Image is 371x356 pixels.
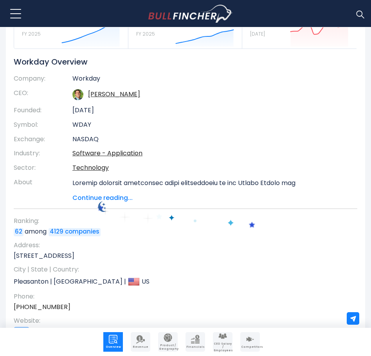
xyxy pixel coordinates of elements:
[14,217,349,225] span: Ranking:
[14,118,72,132] th: Symbol:
[72,132,346,147] td: NASDAQ
[250,16,289,28] strong: $62.29 B
[14,161,72,175] th: Sector:
[72,163,109,172] a: Technology
[136,31,155,37] small: FY 2025
[14,146,72,161] th: Industry:
[131,332,150,352] a: Company Revenue
[72,118,346,132] td: WDAY
[14,241,349,250] span: Address:
[159,344,177,351] span: Product / Geography
[131,345,149,349] span: Revenue
[158,332,178,352] a: Company Product/Geography
[186,345,204,349] span: Financials
[148,5,232,23] a: Go to homepage
[14,303,70,311] a: [PHONE_NUMBER]
[14,276,349,288] p: Pleasanton | [GEOGRAPHIC_DATA] | US
[250,31,265,37] small: [DATE]
[72,193,346,203] span: Continue reading...
[88,90,140,99] a: ceo
[14,103,72,118] th: Founded:
[22,16,56,28] strong: $8.42 B
[72,149,142,158] a: Software - Application
[72,75,346,86] td: Workday
[148,5,233,23] img: Bullfincher logo
[136,16,168,28] strong: 20,400
[22,31,41,37] small: FY 2025
[14,316,349,325] span: Website:
[185,332,205,352] a: Company Financials
[14,175,72,203] th: About
[49,228,101,236] a: 4129 companies
[14,132,72,147] th: Exchange:
[14,75,72,86] th: Company:
[14,292,349,301] span: Phone:
[104,345,122,349] span: Overview
[14,252,349,260] p: [STREET_ADDRESS]
[14,57,346,67] h1: Workday Overview
[240,332,260,352] a: Company Competitors
[14,86,72,103] th: CEO:
[14,227,349,236] p: among
[14,265,349,274] span: City | State | Country:
[72,103,346,118] td: [DATE]
[72,89,83,100] img: carl-m-eschenbach.jpg
[14,228,23,236] a: 62
[213,332,232,352] a: Company Employees
[214,342,232,352] span: CEO Salary / Employees
[14,327,29,343] a: Go to link
[241,345,259,349] span: Competitors
[103,332,123,352] a: Company Overview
